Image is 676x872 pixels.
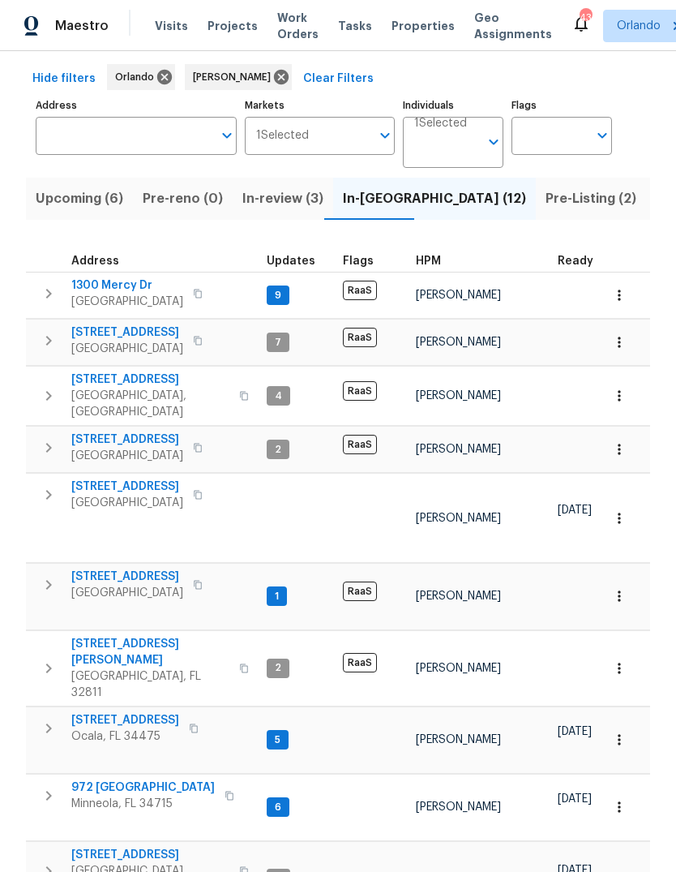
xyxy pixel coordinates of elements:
span: [PERSON_NAME] [416,337,501,348]
div: 43 [580,10,591,26]
span: Orlando [115,69,160,85]
span: Properties [391,18,455,34]
span: RaaS [343,381,377,401]
span: [STREET_ADDRESS] [71,847,229,863]
span: 1300 Mercy Dr [71,277,183,294]
span: Hide filters [32,69,96,89]
span: [GEOGRAPHIC_DATA] [71,341,183,357]
span: 1 Selected [414,117,467,131]
span: [GEOGRAPHIC_DATA], FL 32811 [71,668,229,701]
span: In-[GEOGRAPHIC_DATA] (12) [343,187,526,210]
span: Maestro [55,18,109,34]
span: Projects [208,18,258,34]
span: RaaS [343,435,377,454]
span: 5 [268,733,287,747]
span: [GEOGRAPHIC_DATA] [71,448,183,464]
button: Clear Filters [297,64,380,94]
span: [DATE] [558,793,592,805]
span: [PERSON_NAME] [416,734,501,745]
button: Open [591,124,614,147]
span: [GEOGRAPHIC_DATA] [71,495,183,511]
span: RaaS [343,653,377,672]
span: 972 [GEOGRAPHIC_DATA] [71,780,215,796]
span: Updates [267,256,315,267]
div: Orlando [107,64,175,90]
span: Minneola, FL 34715 [71,796,215,812]
span: [PERSON_NAME] [416,390,501,402]
span: [STREET_ADDRESS][PERSON_NAME] [71,636,229,668]
button: Hide filters [26,64,102,94]
span: [STREET_ADDRESS] [71,479,183,495]
span: HPM [416,256,441,267]
span: Upcoming (6) [36,187,123,210]
div: [PERSON_NAME] [185,64,292,90]
span: [PERSON_NAME] [416,513,501,524]
span: Work Orders [277,10,319,42]
span: [STREET_ADDRESS] [71,712,179,728]
span: [STREET_ADDRESS] [71,324,183,341]
label: Individuals [403,101,503,110]
span: Tasks [338,20,372,32]
button: Open [374,124,396,147]
span: Pre-reno (0) [143,187,223,210]
button: Open [482,131,505,153]
div: Earliest renovation start date (first business day after COE or Checkout) [558,256,608,267]
label: Markets [245,101,396,110]
span: [GEOGRAPHIC_DATA] [71,294,183,310]
span: Pre-Listing (2) [546,187,636,210]
span: [PERSON_NAME] [416,591,501,602]
span: [STREET_ADDRESS] [71,569,183,585]
span: 7 [268,336,288,350]
span: 2 [268,443,288,457]
span: [PERSON_NAME] [416,801,501,813]
span: 1 [268,590,285,604]
button: Open [216,124,238,147]
span: Ready [558,256,593,267]
span: RaaS [343,582,377,601]
label: Address [36,101,237,110]
span: Address [71,256,119,267]
span: 1 Selected [256,129,309,143]
span: Flags [343,256,374,267]
span: Ocala, FL 34475 [71,728,179,745]
span: RaaS [343,281,377,300]
span: Clear Filters [303,69,374,89]
span: [PERSON_NAME] [416,444,501,455]
span: Geo Assignments [474,10,552,42]
span: RaaS [343,328,377,347]
span: [PERSON_NAME] [193,69,277,85]
span: [PERSON_NAME] [416,663,501,674]
span: [DATE] [558,505,592,516]
span: [STREET_ADDRESS] [71,432,183,448]
span: [GEOGRAPHIC_DATA] [71,585,183,601]
span: Orlando [617,18,661,34]
span: In-review (3) [242,187,323,210]
label: Flags [511,101,612,110]
span: 6 [268,801,288,814]
span: [GEOGRAPHIC_DATA], [GEOGRAPHIC_DATA] [71,388,229,420]
span: 9 [268,289,288,303]
span: [PERSON_NAME] [416,290,501,301]
span: Visits [155,18,188,34]
span: 4 [268,389,289,403]
span: 2 [268,661,288,675]
span: [DATE] [558,726,592,737]
span: [STREET_ADDRESS] [71,372,229,388]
